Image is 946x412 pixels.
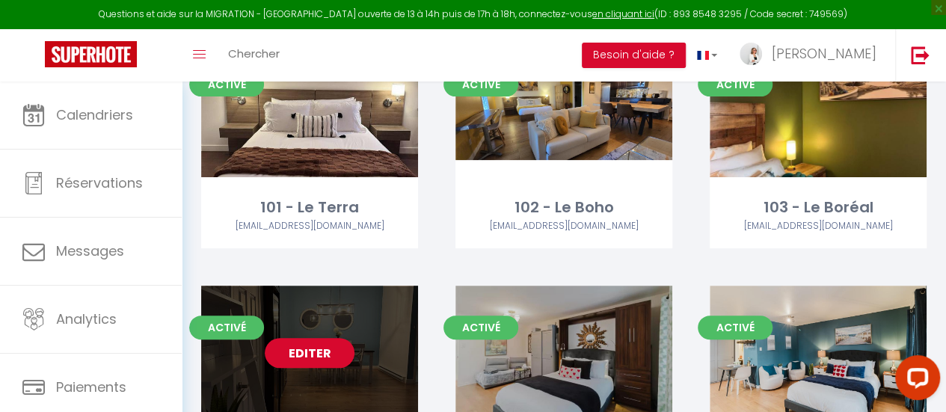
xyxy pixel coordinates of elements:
[201,219,418,233] div: Airbnb
[189,73,264,96] span: Activé
[519,95,609,125] a: Editer
[228,46,280,61] span: Chercher
[698,316,773,339] span: Activé
[740,43,762,65] img: ...
[773,338,863,368] a: Editer
[710,219,927,233] div: Airbnb
[728,29,895,82] a: ... [PERSON_NAME]
[455,196,672,219] div: 102 - Le Boho
[773,95,863,125] a: Editer
[698,73,773,96] span: Activé
[911,46,930,64] img: logout
[56,173,143,192] span: Réservations
[56,378,126,396] span: Paiements
[443,73,518,96] span: Activé
[217,29,291,82] a: Chercher
[45,41,137,67] img: Super Booking
[201,196,418,219] div: 101 - Le Terra
[265,338,354,368] a: Editer
[443,316,518,339] span: Activé
[455,219,672,233] div: Airbnb
[56,310,117,328] span: Analytics
[265,95,354,125] a: Editer
[772,44,876,63] span: [PERSON_NAME]
[883,349,946,412] iframe: LiveChat chat widget
[189,316,264,339] span: Activé
[710,196,927,219] div: 103 - Le Boréal
[56,105,133,124] span: Calendriers
[592,7,654,20] a: en cliquant ici
[519,338,609,368] a: Editer
[582,43,686,68] button: Besoin d'aide ?
[56,242,124,260] span: Messages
